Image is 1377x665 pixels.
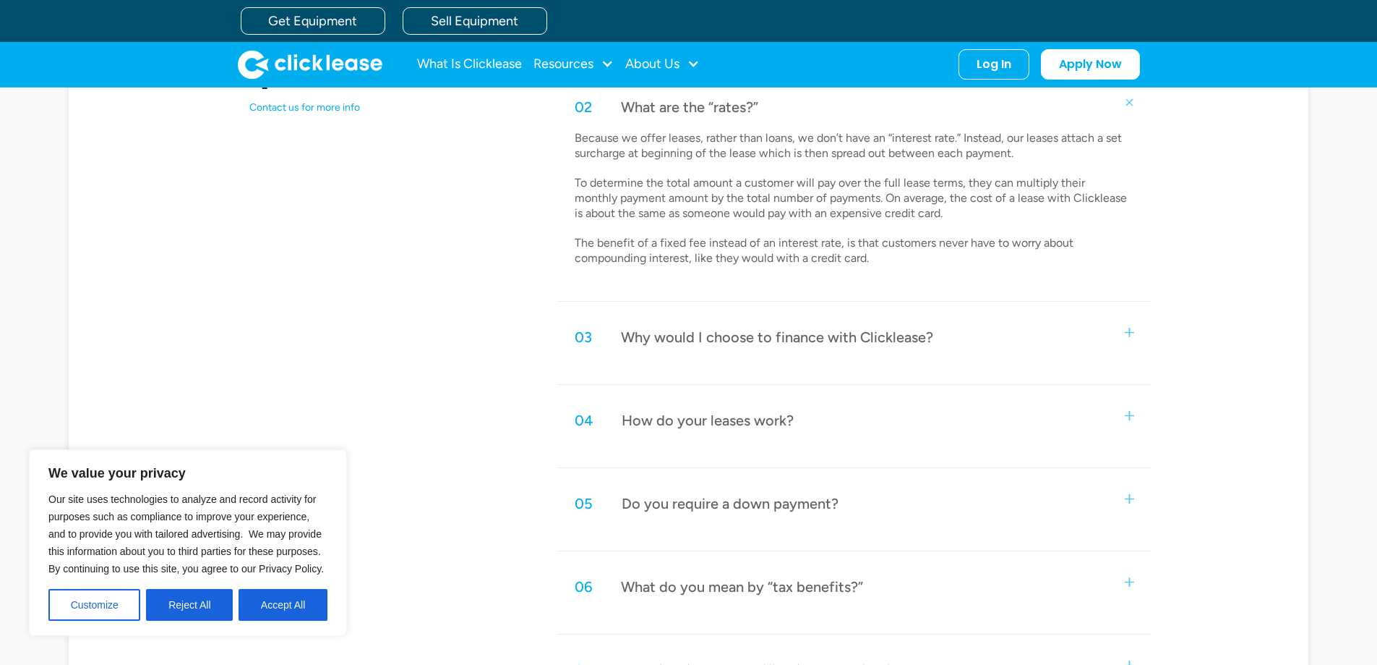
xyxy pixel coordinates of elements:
[1125,577,1134,587] img: small plus
[621,577,863,596] div: What do you mean by “tax benefits?”
[1041,49,1140,80] a: Apply Now
[403,7,547,35] a: Sell Equipment
[575,577,592,596] div: 06
[249,14,523,90] h2: Frequently asked questions
[417,50,522,79] a: What Is Clicklease
[146,589,233,621] button: Reject All
[48,589,140,621] button: Customize
[575,131,1130,266] p: Because we offer leases, rather than loans, we don’t have an “interest rate.” Instead, our leases...
[238,50,382,79] a: home
[1125,411,1134,420] img: small plus
[575,411,593,430] div: 04
[241,7,385,35] a: Get Equipment
[238,50,382,79] img: Clicklease logo
[1123,96,1136,109] img: small plus
[48,494,324,575] span: Our site uses technologies to analyze and record activity for purposes such as compliance to impr...
[249,101,523,114] p: Contact us for more info
[48,465,327,482] p: We value your privacy
[1125,328,1134,337] img: small plus
[575,98,592,117] div: 02
[622,411,794,430] div: How do your leases work?
[625,50,700,79] div: About Us
[239,589,327,621] button: Accept All
[575,494,593,513] div: 05
[533,50,614,79] div: Resources
[29,449,347,636] div: We value your privacy
[1125,494,1134,504] img: small plus
[621,328,933,347] div: Why would I choose to finance with Clicklease?
[977,57,1011,72] div: Log In
[622,494,838,513] div: Do you require a down payment?
[575,328,592,347] div: 03
[621,98,758,117] div: What are the “rates?”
